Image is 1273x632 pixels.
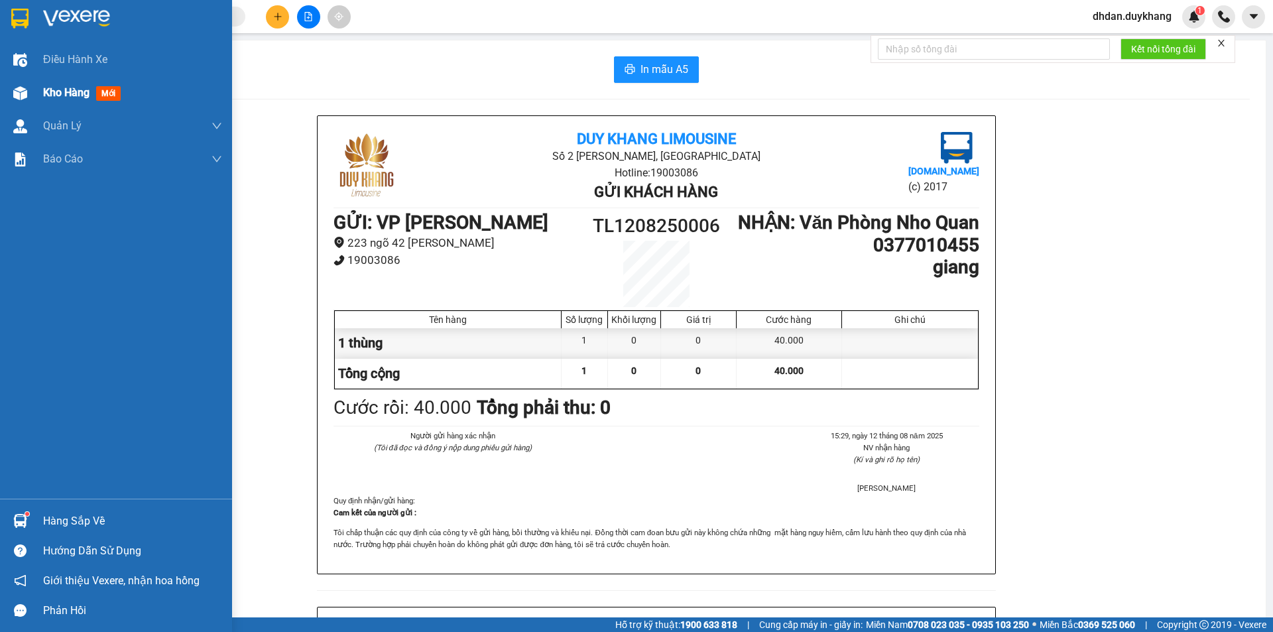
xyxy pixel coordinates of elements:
[908,178,979,195] li: (c) 2017
[640,61,688,78] span: In mẫu A5
[794,430,979,442] li: 15:29, ngày 12 tháng 08 năm 2025
[611,314,657,325] div: Khối lượng
[747,617,749,632] span: |
[1195,6,1205,15] sup: 1
[625,64,635,76] span: printer
[333,255,345,266] span: phone
[441,164,871,181] li: Hotline: 19003086
[333,212,548,233] b: GỬI : VP [PERSON_NAME]
[576,212,737,241] h1: TL1208250006
[1078,619,1135,630] strong: 0369 525 060
[273,12,282,21] span: plus
[43,541,222,561] div: Hướng dẫn sử dụng
[794,482,979,494] li: [PERSON_NAME]
[615,617,737,632] span: Hỗ trợ kỹ thuật:
[737,256,979,279] h1: giang
[941,132,973,164] img: logo.jpg
[13,153,27,166] img: solution-icon
[43,572,200,589] span: Giới thiệu Vexere, nhận hoa hồng
[145,96,230,125] h1: TL1208250006
[333,132,400,198] img: logo.jpg
[774,365,804,376] span: 40.000
[333,495,979,550] div: Quy định nhận/gửi hàng :
[74,32,301,49] li: Số 2 [PERSON_NAME], [GEOGRAPHIC_DATA]
[738,212,979,233] b: NHẬN : Văn Phòng Nho Quan
[43,86,90,99] span: Kho hàng
[631,365,636,376] span: 0
[43,511,222,531] div: Hàng sắp về
[333,527,979,550] p: Tôi chấp thuận các quy định của công ty về gửi hàng, bồi thường và khiếu nại. Đồng thời cam đoan ...
[1082,8,1182,25] span: dhdan.duykhang
[565,314,604,325] div: Số lượng
[13,119,27,133] img: warehouse-icon
[11,9,29,29] img: logo-vxr
[794,442,979,454] li: NV nhận hàng
[43,601,222,621] div: Phản hồi
[1242,5,1265,29] button: caret-down
[477,397,611,418] b: Tổng phải thu: 0
[577,131,736,147] b: Duy Khang Limousine
[680,619,737,630] strong: 1900 633 818
[333,508,416,517] strong: Cam kết của người gửi :
[212,121,222,131] span: down
[25,512,29,516] sup: 1
[14,544,27,557] span: question-circle
[13,86,27,100] img: warehouse-icon
[562,328,608,358] div: 1
[334,12,343,21] span: aim
[696,365,701,376] span: 0
[17,96,144,162] b: GỬI : VP [PERSON_NAME]
[328,5,351,29] button: aim
[845,314,975,325] div: Ghi chú
[333,237,345,248] span: environment
[908,166,979,176] b: [DOMAIN_NAME]
[1188,11,1200,23] img: icon-new-feature
[1197,6,1202,15] span: 1
[1121,38,1206,60] button: Kết nối tổng đài
[125,68,249,85] b: Gửi khách hàng
[581,365,587,376] span: 1
[14,574,27,587] span: notification
[360,430,545,442] li: Người gửi hàng xác nhận
[1040,617,1135,632] span: Miền Bắc
[14,604,27,617] span: message
[74,49,301,66] li: Hotline: 19003086
[333,251,576,269] li: 19003086
[1248,11,1260,23] span: caret-down
[297,5,320,29] button: file-add
[1217,38,1226,48] span: close
[908,619,1029,630] strong: 0708 023 035 - 0935 103 250
[1032,622,1036,627] span: ⚪️
[17,17,83,83] img: logo.jpg
[333,234,576,252] li: 223 ngõ 42 [PERSON_NAME]
[1145,617,1147,632] span: |
[13,514,27,528] img: warehouse-icon
[212,154,222,164] span: down
[866,617,1029,632] span: Miền Nam
[737,328,842,358] div: 40.000
[1199,620,1209,629] span: copyright
[338,365,400,381] span: Tổng cộng
[43,51,107,68] span: Điều hành xe
[266,5,289,29] button: plus
[304,12,313,21] span: file-add
[759,617,863,632] span: Cung cấp máy in - giấy in:
[608,328,661,358] div: 0
[614,56,699,83] button: printerIn mẫu A5
[853,455,920,464] i: (Kí và ghi rõ họ tên)
[13,53,27,67] img: warehouse-icon
[737,234,979,257] h1: 0377010455
[594,184,718,200] b: Gửi khách hàng
[661,328,737,358] div: 0
[338,314,558,325] div: Tên hàng
[43,151,83,167] span: Báo cáo
[107,15,267,32] b: Duy Khang Limousine
[374,443,532,452] i: (Tôi đã đọc và đồng ý nộp dung phiếu gửi hàng)
[335,328,562,358] div: 1 thùng
[1218,11,1230,23] img: phone-icon
[1131,42,1195,56] span: Kết nối tổng đài
[878,38,1110,60] input: Nhập số tổng đài
[333,393,471,422] div: Cước rồi : 40.000
[664,314,733,325] div: Giá trị
[43,117,82,134] span: Quản Lý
